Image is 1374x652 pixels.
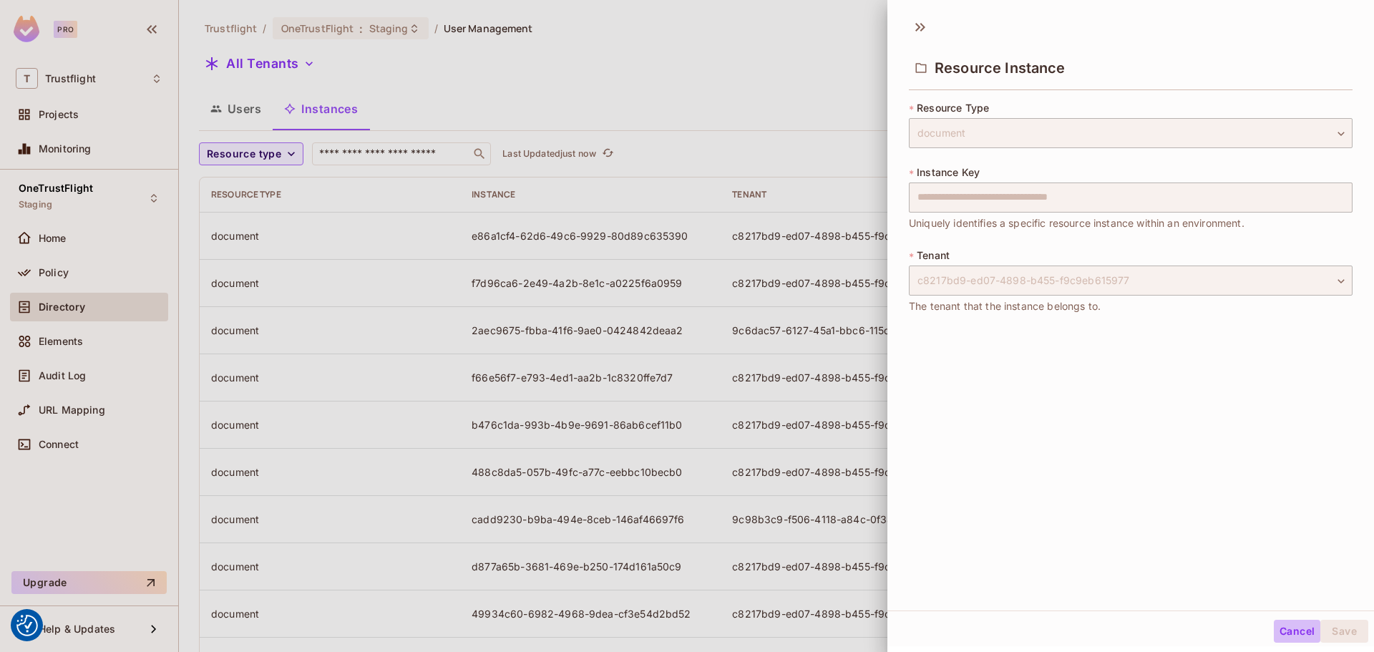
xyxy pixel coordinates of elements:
[917,102,989,114] span: Resource Type
[16,615,38,636] button: Consent Preferences
[909,215,1244,231] span: Uniquely identifies a specific resource instance within an environment.
[16,615,38,636] img: Revisit consent button
[909,298,1101,314] span: The tenant that the instance belongs to.
[1274,620,1320,643] button: Cancel
[935,59,1066,77] span: Resource Instance
[909,118,1353,148] div: document
[917,167,980,178] span: Instance Key
[909,266,1353,296] div: c8217bd9-ed07-4898-b455-f9c9eb615977
[917,250,950,261] span: Tenant
[1320,620,1368,643] button: Save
